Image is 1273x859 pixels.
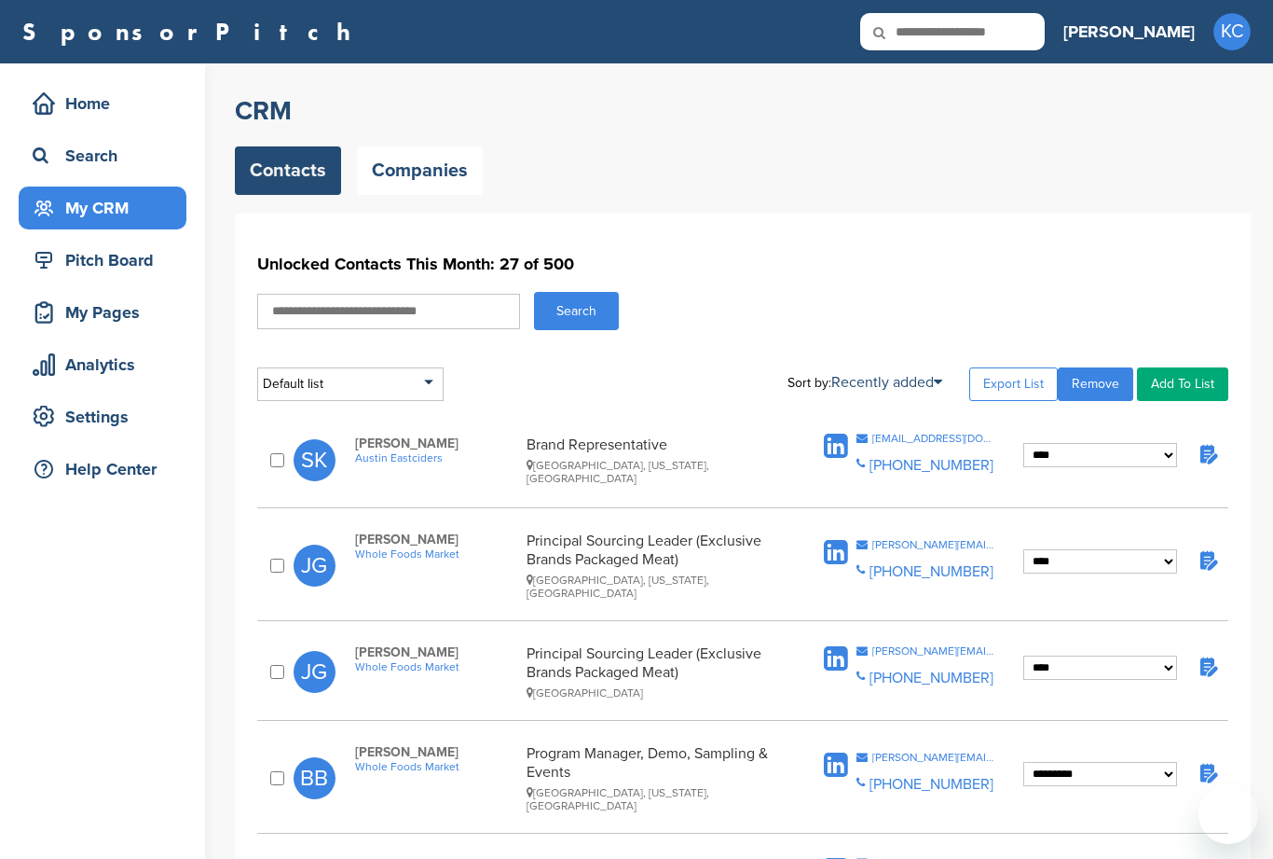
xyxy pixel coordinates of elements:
[527,786,782,812] div: [GEOGRAPHIC_DATA], [US_STATE], [GEOGRAPHIC_DATA]
[28,452,186,486] div: Help Center
[1063,19,1195,45] h3: [PERSON_NAME]
[1196,548,1219,572] img: Notes fill
[355,744,518,760] span: [PERSON_NAME]
[355,547,518,561] a: Whole Foods Market
[872,433,996,444] div: [EMAIL_ADDRESS][DOMAIN_NAME]
[19,187,186,229] a: My CRM
[19,82,186,125] a: Home
[28,191,186,225] div: My CRM
[19,134,186,177] a: Search
[19,395,186,438] a: Settings
[1213,13,1251,50] span: KC
[527,644,782,700] div: Principal Sourcing Leader (Exclusive Brands Packaged Meat)
[527,744,782,812] div: Program Manager, Demo, Sampling & Events
[19,448,186,491] a: Help Center
[294,651,335,693] span: JG
[28,139,186,173] div: Search
[355,532,518,547] span: [PERSON_NAME]
[869,669,993,687] a: [PHONE_NUMBER]
[1137,367,1228,401] a: Add To List
[872,645,996,657] div: [PERSON_NAME][EMAIL_ADDRESS][PERSON_NAME][DOMAIN_NAME]
[527,686,782,700] div: [GEOGRAPHIC_DATA]
[527,574,782,600] div: [GEOGRAPHIC_DATA], [US_STATE], [GEOGRAPHIC_DATA]
[1063,11,1195,52] a: [PERSON_NAME]
[294,757,335,799] span: BB
[355,451,518,464] a: Austin Eastciders
[969,367,1058,401] a: Export List
[869,562,993,581] a: [PHONE_NUMBER]
[19,239,186,282] a: Pitch Board
[787,375,942,390] div: Sort by:
[19,291,186,334] a: My Pages
[22,20,363,44] a: SponsorPitch
[257,247,1228,281] h1: Unlocked Contacts This Month: 27 of 500
[28,348,186,381] div: Analytics
[355,644,518,660] span: [PERSON_NAME]
[872,539,996,550] div: [PERSON_NAME][EMAIL_ADDRESS][PERSON_NAME][DOMAIN_NAME]
[1196,442,1219,465] img: Notes fill
[235,146,341,195] a: Contacts
[355,760,518,773] a: Whole Foods Market
[831,373,942,392] a: Recently added
[527,532,782,600] div: Principal Sourcing Leader (Exclusive Brands Packaged Meat)
[1196,761,1219,784] img: Notes fill
[534,292,619,330] button: Search
[28,400,186,434] div: Settings
[28,296,186,329] div: My Pages
[869,456,993,475] a: [PHONE_NUMBER]
[1198,784,1258,844] iframe: Button to launch messaging window
[294,545,335,587] span: JG
[28,243,186,277] div: Pitch Board
[1196,655,1219,678] img: Notes fill
[257,367,444,401] div: Default list
[355,660,518,673] a: Whole Foods Market
[355,436,518,451] span: [PERSON_NAME]
[527,436,782,485] div: Brand Representative
[28,87,186,120] div: Home
[527,459,782,485] div: [GEOGRAPHIC_DATA], [US_STATE], [GEOGRAPHIC_DATA]
[294,439,335,481] span: SK
[869,775,993,794] a: [PHONE_NUMBER]
[872,752,996,763] div: [PERSON_NAME][EMAIL_ADDRESS][PERSON_NAME][DOMAIN_NAME]
[19,343,186,386] a: Analytics
[1058,367,1133,401] a: Remove
[357,146,483,195] a: Companies
[235,94,1251,128] h2: CRM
